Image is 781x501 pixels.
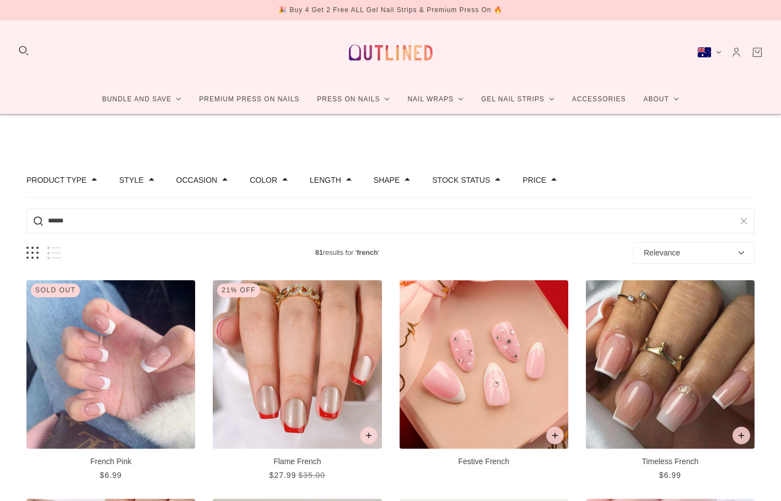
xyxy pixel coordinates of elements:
[61,247,633,259] span: results for ' '
[119,176,143,184] button: Filter by Style
[586,280,755,481] a: Timeless French
[586,456,755,467] p: Timeless French
[47,247,61,259] button: List view
[93,85,190,114] a: Bundle and Save
[732,427,750,444] button: Add to cart
[26,280,195,481] a: French Pink
[308,85,398,114] a: Press On Nails
[26,456,195,467] p: French Pink
[523,176,546,184] button: Filter by Price
[310,176,341,184] button: Filter by Length
[18,45,30,57] button: Search
[250,176,277,184] button: Filter by Color
[400,280,568,465] a: Festive French
[697,47,721,58] button: Australia
[659,471,681,480] span: $6.99
[546,427,564,444] button: Add to cart
[31,284,80,297] div: Sold out
[176,176,218,184] button: Filter by Occasion
[634,85,687,114] a: About
[298,471,325,480] span: $35.00
[751,46,763,58] a: Cart
[213,280,381,481] a: Flame French
[190,85,308,114] a: Premium Press On Nails
[472,85,563,114] a: Gel Nail Strips
[432,176,490,184] button: Filter by Stock status
[563,85,635,114] a: Accessories
[26,247,39,259] button: Grid view
[730,46,742,58] a: Account
[357,249,378,257] b: french
[633,242,755,264] button: Relevance
[278,4,503,16] div: 🎉 Buy 4 Get 2 Free ALL Gel Nail Strips & Premium Press On 🔥
[100,471,122,480] span: $6.99
[217,284,260,297] div: 21% Off
[270,471,297,480] span: $27.99
[26,176,87,184] button: Filter by Product type
[400,456,568,467] p: Festive French
[213,456,381,467] p: Flame French
[342,29,439,76] a: Outlined
[360,427,378,444] button: Add to cart
[315,249,323,257] b: 81
[398,85,472,114] a: Nail Wraps
[374,176,400,184] button: Filter by Shape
